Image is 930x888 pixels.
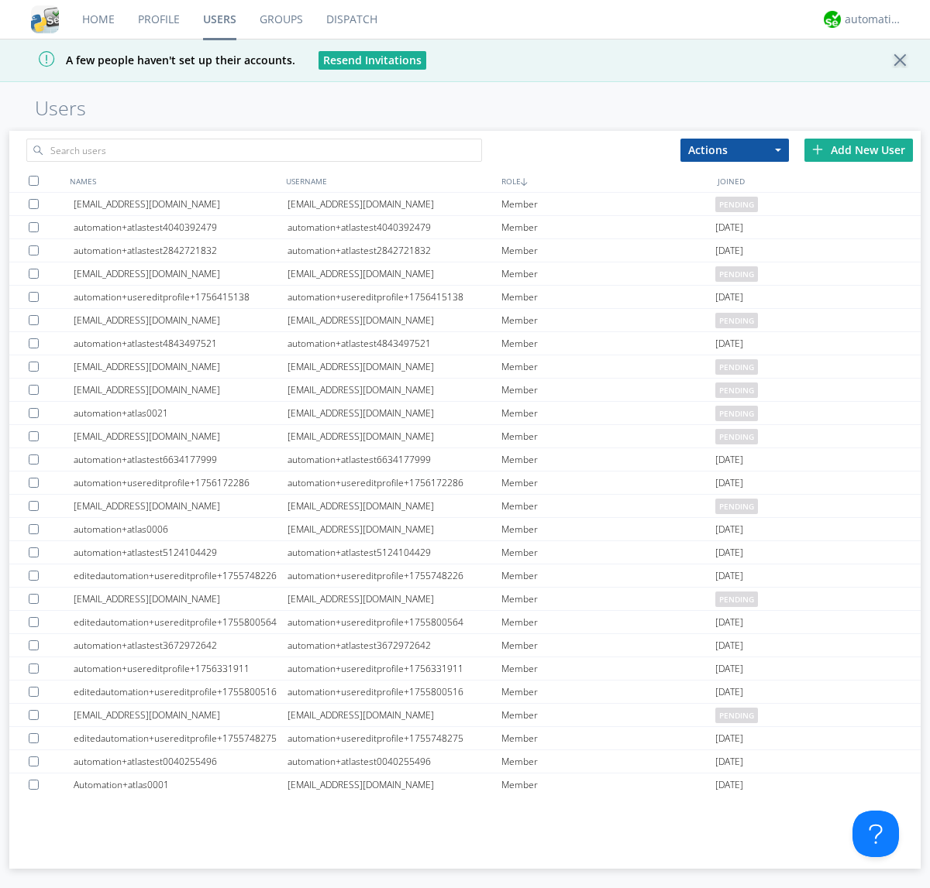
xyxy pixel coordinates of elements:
div: [EMAIL_ADDRESS][DOMAIN_NAME] [288,518,501,540]
div: Member [501,657,715,680]
img: d2d01cd9b4174d08988066c6d424eccd [824,11,841,28]
a: automation+atlas0006[EMAIL_ADDRESS][DOMAIN_NAME]Member[DATE] [9,518,921,541]
div: automation+atlastest4843497521 [74,332,288,355]
a: Automation+atlas0001[EMAIL_ADDRESS][DOMAIN_NAME]Member[DATE] [9,773,921,797]
span: [DATE] [715,518,743,541]
div: [EMAIL_ADDRESS][DOMAIN_NAME] [288,355,501,378]
a: editedautomation+usereditprofile+1755800564automation+usereditprofile+1755800564Member[DATE] [9,611,921,634]
div: automation+usereditprofile+1755800564 [288,611,501,633]
img: cddb5a64eb264b2086981ab96f4c1ba7 [31,5,59,33]
div: automation+atlastest5124104429 [74,541,288,564]
span: [DATE] [715,541,743,564]
div: [EMAIL_ADDRESS][DOMAIN_NAME] [288,773,501,796]
div: automation+atlastest6634177999 [288,448,501,471]
span: [DATE] [715,634,743,657]
a: automation+usereditprofile+1756331911automation+usereditprofile+1756331911Member[DATE] [9,657,921,681]
div: Member [501,564,715,587]
div: Member [501,750,715,773]
div: Member [501,727,715,749]
div: [EMAIL_ADDRESS][DOMAIN_NAME] [74,355,288,378]
div: automation+atlastest2842721832 [288,239,501,262]
div: Member [501,332,715,355]
div: automation+atlastest2842721832 [74,239,288,262]
div: Member [501,239,715,262]
a: automation+atlastest2842721832automation+atlastest2842721832Member[DATE] [9,239,921,262]
div: [EMAIL_ADDRESS][DOMAIN_NAME] [74,588,288,610]
button: Actions [680,139,789,162]
img: plus.svg [812,144,823,155]
div: automation+atlas0021 [74,402,288,424]
a: [EMAIL_ADDRESS][DOMAIN_NAME][EMAIL_ADDRESS][DOMAIN_NAME]Memberpending [9,355,921,379]
div: editedautomation+usereditprofile+1755748226 [74,564,288,587]
div: automation+usereditprofile+1755800516 [288,681,501,703]
div: Member [501,588,715,610]
a: [EMAIL_ADDRESS][DOMAIN_NAME][EMAIL_ADDRESS][DOMAIN_NAME]Memberpending [9,425,921,448]
div: [EMAIL_ADDRESS][DOMAIN_NAME] [74,704,288,726]
div: Member [501,773,715,796]
a: automation+atlas0021[EMAIL_ADDRESS][DOMAIN_NAME]Memberpending [9,402,921,425]
span: pending [715,429,758,444]
div: automation+atlastest0040255496 [74,750,288,773]
a: [EMAIL_ADDRESS][DOMAIN_NAME][EMAIL_ADDRESS][DOMAIN_NAME]Memberpending [9,262,921,286]
span: [DATE] [715,611,743,634]
div: Member [501,611,715,633]
div: [EMAIL_ADDRESS][DOMAIN_NAME] [74,495,288,517]
div: editedautomation+usereditprofile+1755800516 [74,681,288,703]
div: automation+atlastest4040392479 [288,216,501,238]
div: automation+usereditprofile+1756415138 [74,286,288,308]
span: [DATE] [715,471,743,495]
span: [DATE] [715,727,743,750]
div: automation+atlastest4040392479 [74,216,288,238]
span: [DATE] [715,216,743,239]
iframe: Toggle Customer Support [852,811,899,857]
a: automation+usereditprofile+1756415138automation+usereditprofile+1756415138Member[DATE] [9,286,921,309]
a: editedautomation+usereditprofile+1755748226automation+usereditprofile+1755748226Member[DATE] [9,564,921,588]
span: pending [715,406,758,421]
div: [EMAIL_ADDRESS][DOMAIN_NAME] [288,588,501,610]
div: JOINED [714,170,930,192]
div: Member [501,193,715,215]
div: [EMAIL_ADDRESS][DOMAIN_NAME] [288,425,501,447]
div: automation+usereditprofile+1756172286 [74,471,288,494]
div: [EMAIL_ADDRESS][DOMAIN_NAME] [288,309,501,331]
a: automation+atlastest4843497521automation+atlastest4843497521Member[DATE] [9,332,921,355]
div: automation+usereditprofile+1755748226 [288,564,501,587]
span: [DATE] [715,657,743,681]
div: automation+usereditprofile+1756172286 [288,471,501,494]
a: [EMAIL_ADDRESS][DOMAIN_NAME][EMAIL_ADDRESS][DOMAIN_NAME]Memberpending [9,588,921,611]
div: Member [501,518,715,540]
span: pending [715,499,758,514]
span: pending [715,197,758,212]
div: Member [501,448,715,471]
a: [EMAIL_ADDRESS][DOMAIN_NAME][EMAIL_ADDRESS][DOMAIN_NAME]Memberpending [9,704,921,727]
div: NAMES [66,170,282,192]
span: pending [715,313,758,328]
span: [DATE] [715,332,743,355]
div: automation+usereditprofile+1756331911 [288,657,501,680]
div: Member [501,355,715,378]
div: automation+atlastest0040255496 [288,750,501,773]
div: [EMAIL_ADDRESS][DOMAIN_NAME] [74,193,288,215]
div: Automation+atlas0001 [74,773,288,796]
div: automation+atlas [845,12,903,27]
div: [EMAIL_ADDRESS][DOMAIN_NAME] [288,495,501,517]
a: automation+atlastest5124104429automation+atlastest5124104429Member[DATE] [9,541,921,564]
div: automation+atlas0006 [74,518,288,540]
a: automation+atlastest0040255496automation+atlastest0040255496Member[DATE] [9,750,921,773]
div: [EMAIL_ADDRESS][DOMAIN_NAME] [74,379,288,401]
div: [EMAIL_ADDRESS][DOMAIN_NAME] [74,309,288,331]
div: Member [501,286,715,308]
div: editedautomation+usereditprofile+1755748275 [74,727,288,749]
div: Member [501,216,715,238]
div: Member [501,541,715,564]
a: automation+atlastest4040392479automation+atlastest4040392479Member[DATE] [9,216,921,239]
div: ROLE [498,170,714,192]
div: Member [501,704,715,726]
span: pending [715,382,758,398]
div: Member [501,681,715,703]
span: [DATE] [715,286,743,309]
div: [EMAIL_ADDRESS][DOMAIN_NAME] [288,193,501,215]
div: Add New User [804,139,913,162]
a: [EMAIL_ADDRESS][DOMAIN_NAME][EMAIL_ADDRESS][DOMAIN_NAME]Memberpending [9,193,921,216]
div: editedautomation+usereditprofile+1755800564 [74,611,288,633]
